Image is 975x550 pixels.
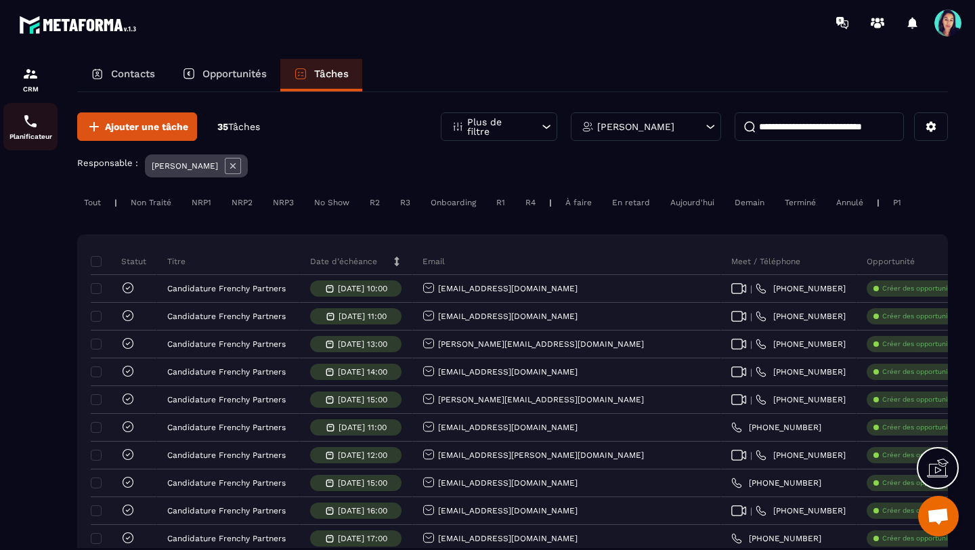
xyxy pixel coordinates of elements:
span: | [750,395,752,405]
p: 35 [217,121,260,133]
a: [PHONE_NUMBER] [756,339,846,350]
p: Créer des opportunités [882,450,958,460]
p: [DATE] 15:00 [338,478,387,488]
a: [PHONE_NUMBER] [731,478,821,488]
div: Ouvrir le chat [918,496,959,536]
a: [PHONE_NUMBER] [756,505,846,516]
p: Candidature Frenchy Partners [167,284,286,293]
div: Tout [77,194,108,211]
div: Demain [728,194,771,211]
p: [DATE] 13:00 [338,339,387,349]
a: Opportunités [169,59,280,91]
a: [PHONE_NUMBER] [756,450,846,461]
div: No Show [307,194,356,211]
p: [DATE] 11:00 [339,312,387,321]
span: | [750,450,752,461]
div: En retard [605,194,657,211]
p: CRM [3,85,58,93]
img: formation [22,66,39,82]
p: Candidature Frenchy Partners [167,478,286,488]
div: R3 [393,194,417,211]
a: [PHONE_NUMBER] [731,533,821,544]
p: Candidature Frenchy Partners [167,534,286,543]
p: Responsable : [77,158,138,168]
div: Terminé [778,194,823,211]
span: | [750,367,752,377]
a: Contacts [77,59,169,91]
span: | [750,506,752,516]
p: [DATE] 16:00 [338,506,387,515]
p: Créer des opportunités [882,312,958,321]
p: [PERSON_NAME] [597,122,674,131]
p: Candidature Frenchy Partners [167,395,286,404]
p: Candidature Frenchy Partners [167,423,286,432]
div: Onboarding [424,194,483,211]
p: Créer des opportunités [882,284,958,293]
a: formationformationCRM [3,56,58,103]
div: R2 [363,194,387,211]
p: Créer des opportunités [882,534,958,543]
p: Créer des opportunités [882,367,958,377]
span: | [750,339,752,350]
p: Tâches [314,68,349,80]
p: [DATE] 14:00 [338,367,387,377]
a: [PHONE_NUMBER] [731,422,821,433]
p: Candidature Frenchy Partners [167,312,286,321]
p: Titre [167,256,186,267]
div: Aujourd'hui [664,194,721,211]
p: | [549,198,552,207]
p: Créer des opportunités [882,478,958,488]
span: | [750,312,752,322]
p: | [114,198,117,207]
p: Date d’échéance [310,256,377,267]
p: Statut [94,256,146,267]
div: NRP3 [266,194,301,211]
p: | [877,198,880,207]
img: logo [19,12,141,37]
p: Opportunité [867,256,915,267]
div: Annulé [829,194,870,211]
a: [PHONE_NUMBER] [756,366,846,377]
p: Plus de filtre [467,117,527,136]
p: Meet / Téléphone [731,256,800,267]
span: | [750,284,752,294]
a: [PHONE_NUMBER] [756,311,846,322]
a: Tâches [280,59,362,91]
p: Candidature Frenchy Partners [167,339,286,349]
p: [DATE] 17:00 [338,534,387,543]
span: Ajouter une tâche [105,120,188,133]
p: [PERSON_NAME] [152,161,218,171]
p: Candidature Frenchy Partners [167,450,286,460]
p: [DATE] 10:00 [338,284,387,293]
p: [DATE] 12:00 [338,450,387,460]
p: Planificateur [3,133,58,140]
p: Créer des opportunités [882,506,958,515]
p: Candidature Frenchy Partners [167,506,286,515]
div: NRP1 [185,194,218,211]
p: Email [422,256,445,267]
div: P1 [886,194,908,211]
a: schedulerschedulerPlanificateur [3,103,58,150]
img: scheduler [22,113,39,129]
div: Non Traité [124,194,178,211]
span: Tâches [228,121,260,132]
div: R1 [490,194,512,211]
div: R4 [519,194,542,211]
a: [PHONE_NUMBER] [756,283,846,294]
p: Créer des opportunités [882,395,958,404]
p: Opportunités [202,68,267,80]
p: Créer des opportunités [882,423,958,432]
p: Contacts [111,68,155,80]
div: NRP2 [225,194,259,211]
button: Ajouter une tâche [77,112,197,141]
p: [DATE] 11:00 [339,423,387,432]
p: Candidature Frenchy Partners [167,367,286,377]
p: Créer des opportunités [882,339,958,349]
div: À faire [559,194,599,211]
a: [PHONE_NUMBER] [756,394,846,405]
p: [DATE] 15:00 [338,395,387,404]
